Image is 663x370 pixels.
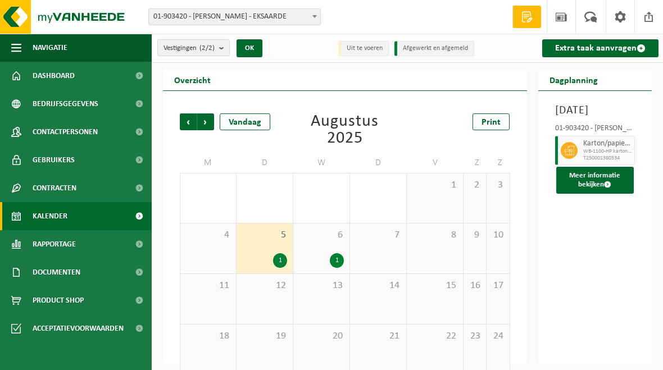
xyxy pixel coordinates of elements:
span: 10 [492,229,503,241]
span: 12 [242,280,287,292]
span: Volgende [197,113,214,130]
span: Rapportage [33,230,76,258]
span: 9 [469,229,480,241]
span: Navigatie [33,34,67,62]
h3: [DATE] [555,102,635,119]
td: M [180,153,237,173]
li: Uit te voeren [338,41,389,56]
div: Vandaag [220,113,270,130]
span: 24 [492,330,503,342]
div: Augustus 2025 [291,113,398,147]
span: 13 [299,280,344,292]
span: 01-903420 - UYTTENDAELE GERRY - EKSAARDE [148,8,321,25]
a: Print [473,113,510,130]
div: 01-903420 - [PERSON_NAME] - EKSAARDE [555,125,635,136]
span: Kalender [33,202,67,230]
span: 2 [469,179,480,191]
div: 1 [273,253,287,268]
li: Afgewerkt en afgemeld [394,41,474,56]
span: 7 [356,229,401,241]
span: 16 [469,280,480,292]
span: 4 [186,229,230,241]
span: 01-903420 - UYTTENDAELE GERRY - EKSAARDE [149,9,320,25]
td: D [350,153,407,173]
span: Dashboard [33,62,75,90]
span: 23 [469,330,480,342]
button: Vestigingen(2/2) [157,39,230,56]
span: 3 [492,179,503,191]
span: Bedrijfsgegevens [33,90,98,118]
span: 18 [186,330,230,342]
span: 15 [412,280,457,292]
span: Gebruikers [33,146,75,174]
span: Contracten [33,174,76,202]
span: 8 [412,229,457,241]
span: T250001380534 [583,155,632,162]
span: 6 [299,229,344,241]
td: V [407,153,464,173]
span: 1 [412,179,457,191]
span: Vestigingen [164,40,215,57]
span: 19 [242,330,287,342]
span: Product Shop [33,286,84,314]
span: 14 [356,280,401,292]
span: 11 [186,280,230,292]
span: Contactpersonen [33,118,98,146]
h2: Dagplanning [538,68,609,90]
span: Print [482,118,501,127]
a: Extra taak aanvragen [542,39,659,57]
h2: Overzicht [163,68,222,90]
td: D [237,153,293,173]
button: OK [237,39,262,57]
span: 20 [299,330,344,342]
span: Documenten [33,258,80,286]
span: Vorige [180,113,197,130]
span: 17 [492,280,503,292]
td: W [293,153,350,173]
span: 5 [242,229,287,241]
span: Karton/papier, los (bedrijven) [583,139,632,148]
td: Z [487,153,510,173]
span: 22 [412,330,457,342]
span: WB-1100-HP karton/papier, los [583,148,632,155]
div: 1 [330,253,344,268]
span: 21 [356,330,401,342]
span: Acceptatievoorwaarden [33,314,124,342]
count: (2/2) [199,44,215,52]
button: Meer informatie bekijken [556,167,634,194]
td: Z [464,153,487,173]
